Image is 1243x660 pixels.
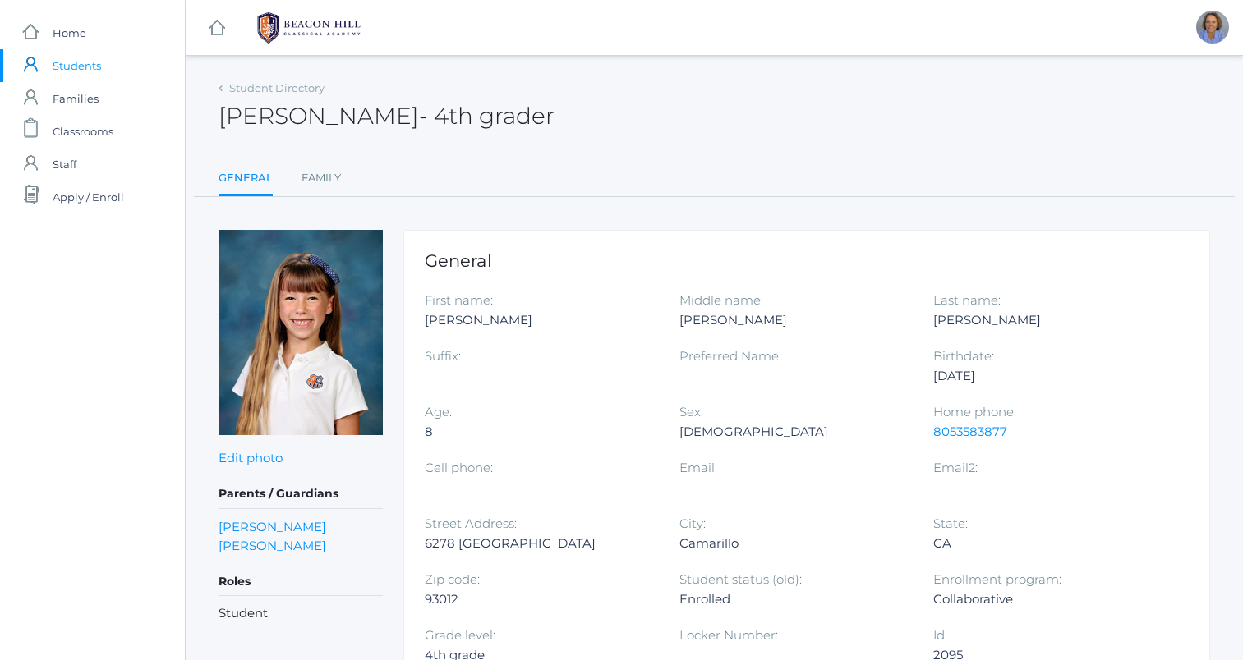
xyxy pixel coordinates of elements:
a: Edit photo [219,450,283,465]
a: 8053583877 [933,424,1007,439]
label: Age: [425,404,452,419]
div: CA [933,534,1163,553]
label: Locker Number: [679,627,778,643]
label: Sex: [679,404,703,419]
h5: Parents / Guardians [219,480,383,508]
h5: Roles [219,568,383,596]
span: Apply / Enroll [53,181,124,213]
label: Preferred Name: [679,348,781,364]
label: Grade level: [425,627,495,643]
img: Keilani Taylor [219,230,383,435]
div: Enrolled [679,589,909,609]
label: Zip code: [425,571,480,587]
div: [PERSON_NAME] [933,310,1163,330]
label: First name: [425,292,493,308]
div: 8 [425,422,655,442]
div: 6278 [GEOGRAPHIC_DATA] [425,534,655,553]
div: [PERSON_NAME] [679,310,909,330]
div: [DATE] [933,366,1163,386]
div: 93012 [425,589,655,609]
label: Suffix: [425,348,461,364]
li: Student [219,604,383,623]
label: Home phone: [933,404,1016,419]
label: Last name: [933,292,1001,308]
img: BHCALogos-05-308ed15e86a5a0abce9b8dd61676a3503ac9727e845dece92d48e8588c001991.png [247,7,371,48]
a: [PERSON_NAME] [219,536,326,555]
span: Classrooms [53,115,113,148]
div: Collaborative [933,589,1163,609]
label: Street Address: [425,516,517,531]
div: [DEMOGRAPHIC_DATA] [679,422,909,442]
label: Email2: [933,460,978,475]
span: - 4th grader [419,102,555,130]
a: [PERSON_NAME] [219,517,326,536]
h1: General [425,251,1189,270]
div: Sandra Velasquez [1196,11,1229,44]
a: Family [302,162,341,195]
label: Id: [933,627,947,643]
span: Staff [53,148,76,181]
a: Student Directory [229,81,325,94]
span: Home [53,16,86,49]
label: Student status (old): [679,571,802,587]
span: Families [53,82,99,115]
label: Birthdate: [933,348,994,364]
label: City: [679,516,706,531]
span: Students [53,49,101,82]
div: Camarillo [679,534,909,553]
h2: [PERSON_NAME] [219,103,555,129]
label: Middle name: [679,292,763,308]
label: Enrollment program: [933,571,1061,587]
div: [PERSON_NAME] [425,310,655,330]
label: Cell phone: [425,460,493,475]
label: Email: [679,460,717,475]
label: State: [933,516,968,531]
a: General [219,162,273,197]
